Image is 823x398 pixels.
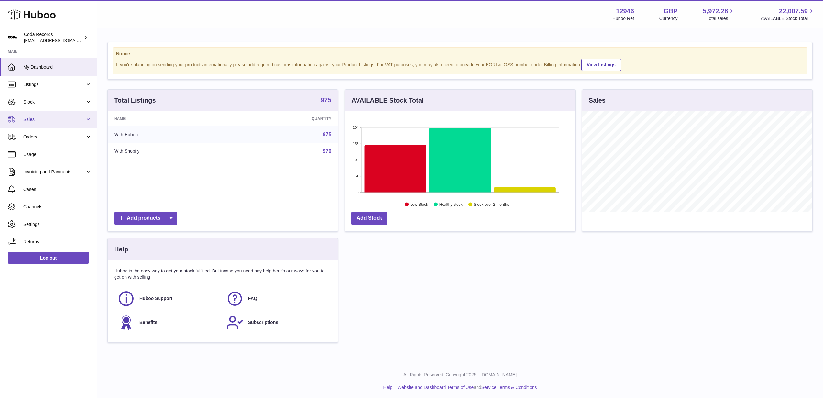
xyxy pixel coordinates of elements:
span: FAQ [248,295,258,302]
div: Currency [659,16,678,22]
td: With Shopify [108,143,232,160]
h3: AVAILABLE Stock Total [351,96,423,105]
img: haz@pcatmedia.com [8,33,17,42]
th: Name [108,111,232,126]
a: 975 [321,97,331,105]
span: Channels [23,204,92,210]
span: Sales [23,116,85,123]
text: Healthy stock [439,202,463,207]
td: With Huboo [108,126,232,143]
span: Usage [23,151,92,158]
span: Invoicing and Payments [23,169,85,175]
span: Settings [23,221,92,227]
a: Service Terms & Conditions [481,385,537,390]
strong: 975 [321,97,331,103]
h3: Total Listings [114,96,156,105]
a: 975 [323,132,332,137]
strong: GBP [664,7,677,16]
p: All Rights Reserved. Copyright 2025 - [DOMAIN_NAME] [102,372,818,378]
span: [EMAIL_ADDRESS][DOMAIN_NAME] [24,38,95,43]
text: 51 [355,174,359,178]
p: Huboo is the easy way to get your stock fulfilled. But incase you need any help here's our ways f... [114,268,331,280]
a: Subscriptions [226,314,328,331]
text: Stock over 2 months [474,202,509,207]
span: 5,972.28 [703,7,728,16]
a: Help [383,385,393,390]
text: 204 [353,126,358,129]
h3: Sales [589,96,606,105]
text: 0 [357,190,359,194]
a: Log out [8,252,89,264]
span: Listings [23,82,85,88]
span: Stock [23,99,85,105]
a: Add Stock [351,212,387,225]
span: Huboo Support [139,295,172,302]
a: Website and Dashboard Terms of Use [397,385,474,390]
span: Returns [23,239,92,245]
li: and [395,384,537,391]
span: AVAILABLE Stock Total [761,16,815,22]
text: 153 [353,142,358,146]
text: 102 [353,158,358,162]
strong: 12946 [616,7,634,16]
a: View Listings [581,59,621,71]
span: My Dashboard [23,64,92,70]
span: 22,007.59 [779,7,808,16]
a: Huboo Support [117,290,220,307]
a: Benefits [117,314,220,331]
span: Total sales [707,16,735,22]
text: Low Stock [410,202,428,207]
div: Coda Records [24,31,82,44]
a: FAQ [226,290,328,307]
a: Add products [114,212,177,225]
div: If you're planning on sending your products internationally please add required customs informati... [116,58,804,71]
a: 22,007.59 AVAILABLE Stock Total [761,7,815,22]
span: Subscriptions [248,319,278,326]
strong: Notice [116,51,804,57]
h3: Help [114,245,128,254]
span: Orders [23,134,85,140]
a: 5,972.28 Total sales [703,7,736,22]
a: 970 [323,149,332,154]
span: Cases [23,186,92,193]
th: Quantity [232,111,338,126]
span: Benefits [139,319,157,326]
div: Huboo Ref [612,16,634,22]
